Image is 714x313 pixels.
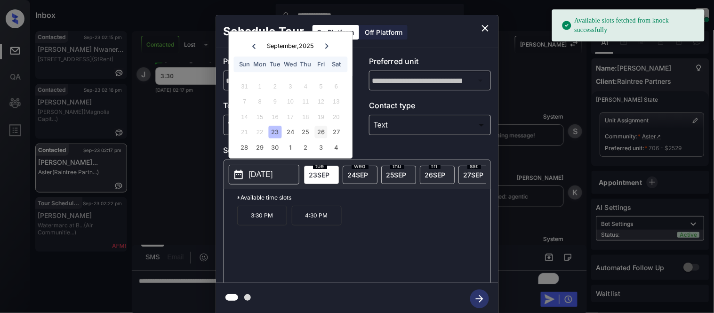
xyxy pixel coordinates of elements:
[292,206,342,225] p: 4:30 PM
[315,96,328,108] div: Not available Friday, September 12th, 2025
[238,58,251,71] div: Sun
[238,80,251,93] div: Not available Sunday, August 31st, 2025
[299,80,312,93] div: Not available Thursday, September 4th, 2025
[254,126,266,139] div: Not available Monday, September 22nd, 2025
[315,141,328,154] div: Choose Friday, October 3rd, 2025
[269,126,281,139] div: Choose Tuesday, September 23rd, 2025
[299,111,312,123] div: Not available Thursday, September 18th, 2025
[381,166,416,184] div: date-select
[224,144,491,160] p: Select slot
[562,12,697,39] div: Available slots fetched from knock successfully
[330,58,343,71] div: Sat
[299,141,312,154] div: Choose Thursday, October 2nd, 2025
[237,189,490,206] p: *Available time slots
[371,117,489,133] div: Text
[390,163,404,169] span: thu
[315,111,328,123] div: Not available Friday, September 19th, 2025
[386,171,407,179] span: 25 SEP
[343,166,377,184] div: date-select
[269,80,281,93] div: Not available Tuesday, September 2nd, 2025
[267,42,314,49] div: September , 2025
[464,171,484,179] span: 27 SEP
[269,111,281,123] div: Not available Tuesday, September 16th, 2025
[330,141,343,154] div: Choose Saturday, October 4th, 2025
[254,96,266,108] div: Not available Monday, September 8th, 2025
[467,163,481,169] span: sat
[232,79,349,155] div: month 2025-09
[224,100,345,115] p: Tour type
[269,141,281,154] div: Choose Tuesday, September 30th, 2025
[425,171,446,179] span: 26 SEP
[249,169,273,180] p: [DATE]
[299,58,312,71] div: Thu
[348,171,369,179] span: 24 SEP
[330,96,343,108] div: Not available Saturday, September 13th, 2025
[226,117,343,133] div: Virtual
[299,96,312,108] div: Not available Thursday, September 11th, 2025
[315,58,328,71] div: Fri
[254,141,266,154] div: Choose Monday, September 29th, 2025
[361,25,408,40] div: Off Platform
[238,141,251,154] div: Choose Sunday, September 28th, 2025
[429,163,441,169] span: fri
[352,163,369,169] span: wed
[269,96,281,108] div: Not available Tuesday, September 9th, 2025
[238,96,251,108] div: Not available Sunday, September 7th, 2025
[369,56,491,71] p: Preferred unit
[284,111,297,123] div: Not available Wednesday, September 17th, 2025
[284,80,297,93] div: Not available Wednesday, September 3rd, 2025
[315,126,328,139] div: Choose Friday, September 26th, 2025
[458,166,493,184] div: date-select
[330,111,343,123] div: Not available Saturday, September 20th, 2025
[313,163,327,169] span: tue
[229,165,299,185] button: [DATE]
[330,80,343,93] div: Not available Saturday, September 6th, 2025
[299,126,312,139] div: Choose Thursday, September 25th, 2025
[224,56,345,71] p: Preferred community
[254,58,266,71] div: Mon
[369,100,491,115] p: Contact type
[254,80,266,93] div: Not available Monday, September 1st, 2025
[476,19,495,38] button: close
[254,111,266,123] div: Not available Monday, September 15th, 2025
[465,287,495,311] button: btn-next
[315,80,328,93] div: Not available Friday, September 5th, 2025
[238,126,251,139] div: Not available Sunday, September 21st, 2025
[284,126,297,139] div: Choose Wednesday, September 24th, 2025
[237,206,287,225] p: 3:30 PM
[284,96,297,108] div: Not available Wednesday, September 10th, 2025
[309,171,330,179] span: 23 SEP
[304,166,339,184] div: date-select
[420,166,455,184] div: date-select
[284,141,297,154] div: Choose Wednesday, October 1st, 2025
[216,15,312,48] h2: Schedule Tour
[269,58,281,71] div: Tue
[284,58,297,71] div: Wed
[238,111,251,123] div: Not available Sunday, September 14th, 2025
[313,25,359,40] div: On Platform
[330,126,343,139] div: Choose Saturday, September 27th, 2025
